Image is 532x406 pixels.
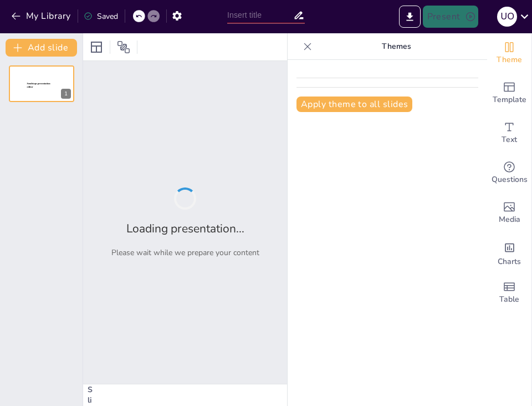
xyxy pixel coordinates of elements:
[9,65,74,102] div: 1
[497,7,517,27] div: U O
[493,94,526,106] span: Template
[497,54,522,66] span: Theme
[84,11,118,22] div: Saved
[502,134,517,146] span: Text
[487,193,531,233] div: Add images, graphics, shapes or video
[487,273,531,313] div: Add a table
[498,256,521,268] span: Charts
[316,33,476,60] p: Themes
[499,293,519,306] span: Table
[8,7,75,25] button: My Library
[399,6,421,28] button: Export to PowerPoint
[111,247,259,258] p: Please wait while we prepare your content
[88,38,105,56] div: Layout
[487,33,531,73] div: Change the overall theme
[6,39,77,57] button: Add slide
[487,153,531,193] div: Get real-time input from your audience
[296,97,412,112] button: Apply theme to all slides
[497,6,517,28] button: U O
[27,83,50,89] span: Sendsteps presentation editor
[492,174,528,186] span: Questions
[126,221,244,236] h2: Loading presentation...
[61,89,71,99] div: 1
[117,40,130,54] span: Position
[423,6,478,28] button: Present
[227,7,293,23] input: Insert title
[499,214,520,226] span: Media
[487,73,531,113] div: Add ready made slides
[487,233,531,273] div: Add charts and graphs
[487,113,531,153] div: Add text boxes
